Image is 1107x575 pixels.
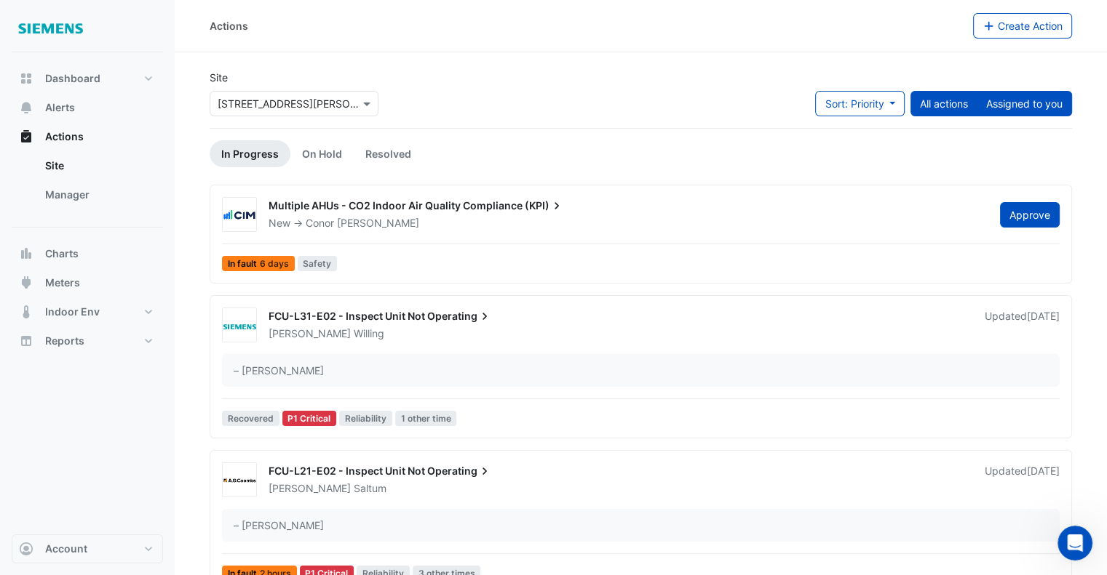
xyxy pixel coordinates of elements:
[815,91,905,116] button: Sort: Priority
[12,151,163,215] div: Actions
[910,91,977,116] button: All actions
[973,13,1073,39] button: Create Action
[45,334,84,348] span: Reports
[306,217,334,229] span: Conor
[337,216,419,230] span: [PERSON_NAME]
[234,518,324,533] span: – [PERSON_NAME]
[12,64,163,93] button: Dashboard
[354,140,423,167] a: Resolved
[985,309,1060,341] div: Updated
[45,276,80,290] span: Meters
[12,297,163,326] button: Indoor Env
[269,217,290,229] span: New
[45,246,79,261] span: Charts
[269,327,351,339] span: [PERSON_NAME]
[269,482,351,494] span: [PERSON_NAME]
[33,151,163,180] a: Site
[234,363,324,378] span: – [PERSON_NAME]
[19,276,33,290] app-icon: Meters
[998,20,1063,32] span: Create Action
[293,217,303,229] span: ->
[17,12,83,41] img: Company Logo
[19,71,33,86] app-icon: Dashboard
[269,310,425,322] span: FCU-L31-E02 - Inspect Unit Not
[33,180,163,209] a: Manager
[223,473,256,488] img: AG Coombs
[19,334,33,348] app-icon: Reports
[427,464,492,478] span: Operating
[290,140,354,167] a: On Hold
[19,246,33,261] app-icon: Charts
[45,305,100,319] span: Indoor Env
[45,100,75,115] span: Alerts
[525,198,564,213] span: (KPI)
[210,18,248,33] div: Actions
[12,534,163,563] button: Account
[12,326,163,355] button: Reports
[12,122,163,151] button: Actions
[427,309,492,323] span: Operating
[977,91,1072,116] button: Assigned to you
[395,411,457,426] span: 1 other time
[19,129,33,144] app-icon: Actions
[12,93,163,122] button: Alerts
[339,411,392,426] span: Reliability
[222,411,279,426] span: Recovered
[1009,209,1050,221] span: Approve
[298,256,338,271] span: Safety
[45,542,87,556] span: Account
[985,464,1060,496] div: Updated
[223,318,256,333] img: Siemens
[354,326,384,341] span: Willing
[282,411,337,426] div: P1 Critical
[260,260,289,268] span: 6 days
[45,71,100,86] span: Dashboard
[1027,465,1060,477] span: Tue 09-Sep-2025 09:04 AEST
[12,268,163,297] button: Meters
[354,481,386,496] span: Saltum
[12,239,163,268] button: Charts
[269,465,425,477] span: FCU-L21-E02 - Inspect Unit Not
[210,140,290,167] a: In Progress
[210,70,228,85] label: Site
[19,100,33,115] app-icon: Alerts
[1058,526,1092,560] iframe: Intercom live chat
[222,256,295,271] span: In fault
[1000,202,1060,228] button: Approve
[45,129,84,144] span: Actions
[1027,310,1060,322] span: Wed 10-Sep-2025 13:16 AEST
[223,208,256,222] img: CIM
[269,199,523,212] span: Multiple AHUs - CO2 Indoor Air Quality Compliance
[19,305,33,319] app-icon: Indoor Env
[825,97,884,110] span: Sort: Priority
